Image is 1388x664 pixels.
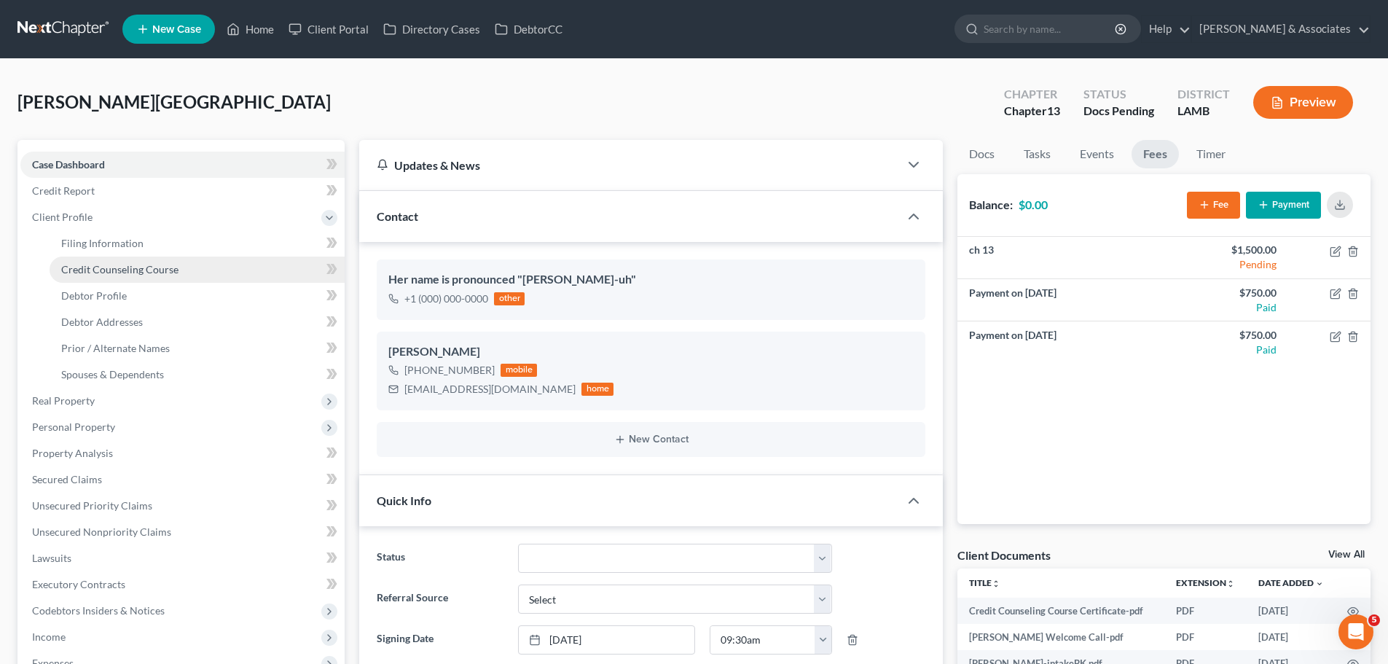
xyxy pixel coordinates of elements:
div: Chapter [1004,103,1060,120]
a: Unsecured Nonpriority Claims [20,519,345,545]
div: Chapter [1004,86,1060,103]
a: Events [1068,140,1126,168]
a: Titleunfold_more [969,577,1000,588]
span: Debtor Profile [61,289,127,302]
span: Spouses & Dependents [61,368,164,380]
span: Property Analysis [32,447,113,459]
div: Docs Pending [1083,103,1154,120]
td: Credit Counseling Course Certificate-pdf [957,598,1164,624]
a: Help [1142,16,1191,42]
a: Directory Cases [376,16,487,42]
a: Timer [1185,140,1237,168]
div: Paid [1176,300,1277,315]
span: Lawsuits [32,552,71,564]
div: $750.00 [1176,286,1277,300]
span: 5 [1368,614,1380,626]
div: $750.00 [1176,328,1277,343]
label: Referral Source [369,585,510,614]
label: Signing Date [369,625,510,655]
span: Income [32,630,66,643]
div: [PHONE_NUMBER] [404,363,495,378]
input: -- : -- [710,626,815,654]
td: ch 13 [957,237,1164,279]
span: Quick Info [377,493,431,507]
span: Executory Contracts [32,578,125,590]
span: Credit Counseling Course [61,263,179,276]
span: Filing Information [61,237,144,249]
a: Lawsuits [20,545,345,571]
td: PDF [1164,598,1247,624]
div: +1 (000) 000-0000 [404,292,488,306]
i: expand_more [1315,579,1324,588]
a: View All [1328,550,1365,560]
a: Case Dashboard [20,152,345,178]
a: Filing Information [50,230,345,257]
span: [PERSON_NAME][GEOGRAPHIC_DATA] [17,91,331,112]
span: Unsecured Priority Claims [32,499,152,512]
a: DebtorCC [487,16,570,42]
td: PDF [1164,624,1247,650]
div: Pending [1176,257,1277,272]
td: Payment on [DATE] [957,321,1164,364]
div: Paid [1176,343,1277,357]
span: Secured Claims [32,473,102,485]
span: Debtor Addresses [61,316,143,328]
div: Client Documents [957,547,1051,563]
a: Docs [957,140,1006,168]
a: Property Analysis [20,440,345,466]
span: Contact [377,209,418,223]
div: [EMAIL_ADDRESS][DOMAIN_NAME] [404,382,576,397]
a: Secured Claims [20,466,345,493]
a: Spouses & Dependents [50,362,345,388]
iframe: Intercom live chat [1338,614,1373,649]
div: LAMB [1177,103,1230,120]
div: [PERSON_NAME] [388,343,914,361]
a: Credit Counseling Course [50,257,345,283]
td: [DATE] [1247,624,1336,650]
i: unfold_more [992,579,1000,588]
td: Payment on [DATE] [957,279,1164,321]
a: Unsecured Priority Claims [20,493,345,519]
div: home [581,383,613,396]
span: New Case [152,24,201,35]
strong: Balance: [969,198,1013,211]
a: Client Portal [281,16,376,42]
a: Prior / Alternate Names [50,335,345,362]
div: mobile [501,364,537,377]
span: Case Dashboard [32,158,105,171]
div: Her name is pronounced "[PERSON_NAME]-uh" [388,271,914,289]
a: Executory Contracts [20,571,345,598]
span: 13 [1047,103,1060,117]
div: other [494,292,525,305]
a: Home [219,16,281,42]
span: Prior / Alternate Names [61,342,170,354]
a: Debtor Addresses [50,309,345,335]
td: [PERSON_NAME] Welcome Call-pdf [957,624,1164,650]
input: Search by name... [984,15,1117,42]
span: Personal Property [32,421,115,433]
div: District [1177,86,1230,103]
button: New Contact [388,434,914,445]
a: Tasks [1012,140,1062,168]
a: [DATE] [519,626,694,654]
button: Payment [1246,192,1321,219]
div: Status [1083,86,1154,103]
div: $1,500.00 [1176,243,1277,257]
a: Debtor Profile [50,283,345,309]
span: Client Profile [32,211,93,223]
button: Fee [1187,192,1240,219]
a: Fees [1132,140,1179,168]
a: Credit Report [20,178,345,204]
a: Extensionunfold_more [1176,577,1235,588]
span: Real Property [32,394,95,407]
label: Status [369,544,510,573]
strong: $0.00 [1019,198,1048,211]
a: [PERSON_NAME] & Associates [1192,16,1370,42]
span: Unsecured Nonpriority Claims [32,526,171,538]
div: Updates & News [377,157,882,173]
span: Credit Report [32,184,95,197]
i: unfold_more [1226,579,1235,588]
a: Date Added expand_more [1258,577,1324,588]
td: [DATE] [1247,598,1336,624]
span: Codebtors Insiders & Notices [32,604,165,617]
